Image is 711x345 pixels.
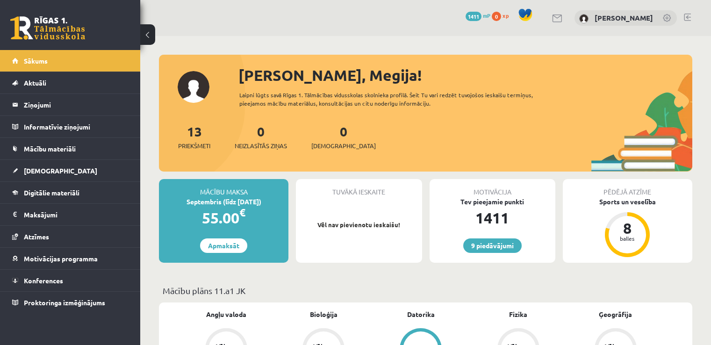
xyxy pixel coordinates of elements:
span: Proktoringa izmēģinājums [24,298,105,307]
span: Mācību materiāli [24,144,76,153]
span: Priekšmeti [178,141,210,151]
div: Tuvākā ieskaite [296,179,422,197]
div: 1411 [430,207,555,229]
span: Konferences [24,276,63,285]
a: 13Priekšmeti [178,123,210,151]
a: 0Neizlasītās ziņas [235,123,287,151]
a: Aktuāli [12,72,129,93]
legend: Maksājumi [24,204,129,225]
p: Mācību plāns 11.a1 JK [163,284,689,297]
span: xp [503,12,509,19]
a: Maksājumi [12,204,129,225]
a: [PERSON_NAME] [595,13,653,22]
div: Tev pieejamie punkti [430,197,555,207]
div: [PERSON_NAME], Megija! [238,64,692,86]
span: [DEMOGRAPHIC_DATA] [24,166,97,175]
div: Mācību maksa [159,179,288,197]
span: 1411 [466,12,481,21]
div: Pēdējā atzīme [563,179,692,197]
a: Apmaksāt [200,238,247,253]
img: Megija Kozlova [579,14,589,23]
a: 0 xp [492,12,513,19]
span: Aktuāli [24,79,46,87]
div: Motivācija [430,179,555,197]
div: 55.00 [159,207,288,229]
div: Septembris (līdz [DATE]) [159,197,288,207]
a: Rīgas 1. Tālmācības vidusskola [10,16,85,40]
span: Neizlasītās ziņas [235,141,287,151]
a: Fizika [509,309,527,319]
a: Sākums [12,50,129,72]
a: 0[DEMOGRAPHIC_DATA] [311,123,376,151]
a: Mācību materiāli [12,138,129,159]
div: 8 [613,221,641,236]
span: Sākums [24,57,48,65]
a: Informatīvie ziņojumi [12,116,129,137]
a: Datorika [407,309,435,319]
div: balles [613,236,641,241]
a: Sports un veselība 8 balles [563,197,692,259]
legend: Informatīvie ziņojumi [24,116,129,137]
span: 0 [492,12,501,21]
a: Konferences [12,270,129,291]
span: mP [483,12,490,19]
span: [DEMOGRAPHIC_DATA] [311,141,376,151]
div: Sports un veselība [563,197,692,207]
a: Digitālie materiāli [12,182,129,203]
p: Vēl nav pievienotu ieskaišu! [301,220,417,230]
a: [DEMOGRAPHIC_DATA] [12,160,129,181]
a: Motivācijas programma [12,248,129,269]
div: Laipni lūgts savā Rīgas 1. Tālmācības vidusskolas skolnieka profilā. Šeit Tu vari redzēt tuvojošo... [239,91,560,108]
span: Digitālie materiāli [24,188,79,197]
a: Bioloģija [310,309,338,319]
span: € [239,206,245,219]
span: Atzīmes [24,232,49,241]
a: 9 piedāvājumi [463,238,522,253]
a: Angļu valoda [206,309,246,319]
a: Atzīmes [12,226,129,247]
span: Motivācijas programma [24,254,98,263]
a: Ziņojumi [12,94,129,115]
legend: Ziņojumi [24,94,129,115]
a: Ģeogrāfija [599,309,632,319]
a: Proktoringa izmēģinājums [12,292,129,313]
a: 1411 mP [466,12,490,19]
